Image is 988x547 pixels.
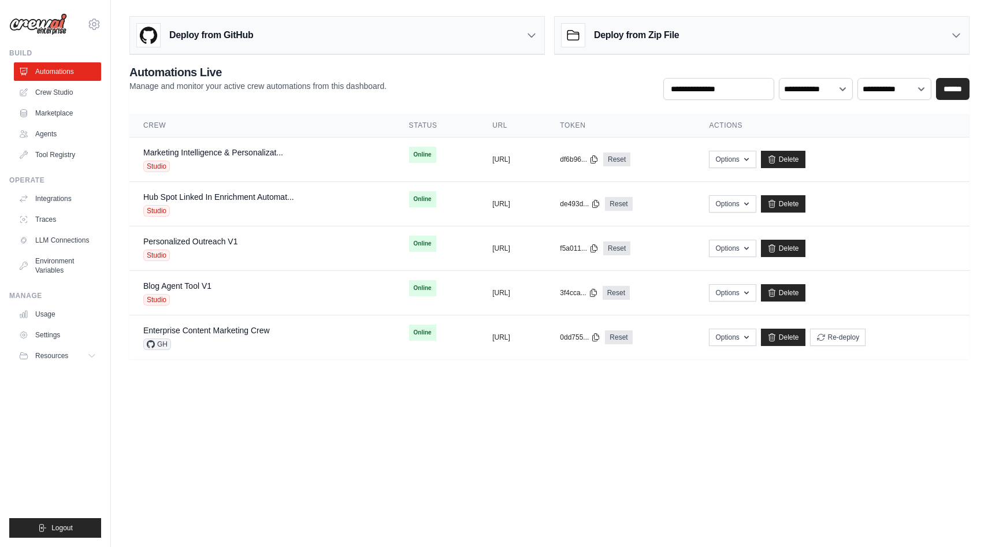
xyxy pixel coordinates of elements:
span: Studio [143,294,170,306]
a: Traces [14,210,101,229]
p: Manage and monitor your active crew automations from this dashboard. [129,80,387,92]
span: Logout [51,523,73,533]
a: Reset [605,197,632,211]
h2: Automations Live [129,64,387,80]
button: Options [709,240,756,257]
img: GitHub Logo [137,24,160,47]
a: Integrations [14,189,101,208]
h3: Deploy from GitHub [169,28,253,42]
span: Online [409,191,436,207]
button: Options [709,284,756,302]
span: Studio [143,205,170,217]
img: Logo [9,13,67,35]
div: Build [9,49,101,58]
div: Operate [9,176,101,185]
a: Settings [14,326,101,344]
th: Status [395,114,479,137]
a: Usage [14,305,101,323]
a: Enterprise Content Marketing Crew [143,326,270,335]
button: Options [709,151,756,168]
button: 3f4cca... [560,288,597,297]
a: Delete [761,195,805,213]
a: Delete [761,240,805,257]
th: Token [546,114,695,137]
a: LLM Connections [14,231,101,250]
a: Tool Registry [14,146,101,164]
a: Environment Variables [14,252,101,280]
a: Marketplace [14,104,101,122]
a: Delete [761,284,805,302]
div: Manage [9,291,101,300]
button: f5a011... [560,244,599,253]
th: Actions [695,114,970,137]
span: Online [409,325,436,341]
a: Reset [603,152,630,166]
a: Hub Spot Linked In Enrichment Automat... [143,192,294,202]
button: df6b96... [560,155,599,164]
button: Options [709,195,756,213]
a: Personalized Outreach V1 [143,237,237,246]
span: Online [409,236,436,252]
button: de493d... [560,199,600,209]
button: Re-deploy [810,329,866,346]
button: Options [709,329,756,346]
a: Reset [603,241,630,255]
a: Reset [603,286,630,300]
th: URL [478,114,546,137]
a: Delete [761,151,805,168]
a: Blog Agent Tool V1 [143,281,211,291]
a: Delete [761,329,805,346]
span: Online [409,147,436,163]
button: Logout [9,518,101,538]
span: Resources [35,351,68,360]
h3: Deploy from Zip File [594,28,679,42]
a: Agents [14,125,101,143]
span: Studio [143,161,170,172]
span: Studio [143,250,170,261]
a: Crew Studio [14,83,101,102]
a: Automations [14,62,101,81]
th: Crew [129,114,395,137]
span: GH [143,338,171,350]
button: 0dd755... [560,333,600,342]
button: Resources [14,347,101,365]
span: Online [409,280,436,296]
a: Reset [605,330,632,344]
a: Marketing Intelligence & Personalizat... [143,148,283,157]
